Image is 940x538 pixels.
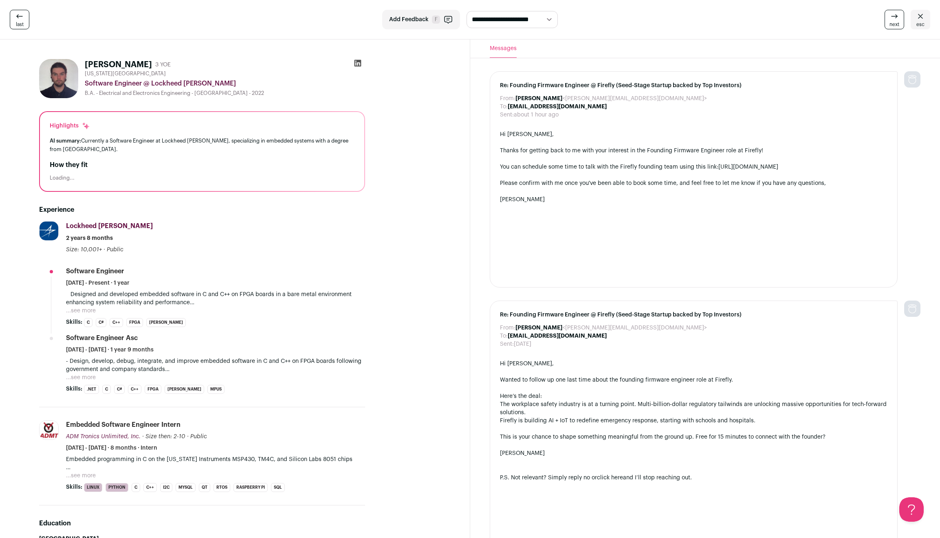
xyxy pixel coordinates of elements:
button: ...see more [66,373,96,382]
div: Highlights [50,122,90,130]
div: This is your chance to shape something meaningful from the ground up. Free for 15 minutes to conn... [500,433,888,441]
li: Python [106,483,128,492]
span: Re: Founding Firmware Engineer @ Firefly (Seed-Stage Startup backed by Top Investors) [500,311,888,319]
img: 6e71210e218f60f05b17ce3be20a2c23493295355177525bd723fa51dcbd7089 [39,59,78,98]
li: MySQL [176,483,196,492]
p: Embedded programming in C on the [US_STATE] Instruments MSP430, TM4C, and Silicon Labs 8051 chips... [66,455,365,472]
button: Messages [490,40,517,58]
button: ...see more [66,472,96,480]
h2: Experience [39,205,365,215]
dt: From: [500,324,515,332]
li: C++ [143,483,157,492]
div: Here’s the deal: [500,392,888,400]
b: [PERSON_NAME] [515,96,562,101]
a: next [885,10,904,29]
div: [PERSON_NAME] [500,449,888,457]
span: last [16,21,24,28]
dt: To: [500,332,508,340]
h2: How they fit [50,160,354,170]
iframe: Help Scout Beacon - Open [899,497,924,522]
span: Public [190,434,207,439]
li: RTOS [214,483,230,492]
dt: Sent: [500,340,514,348]
img: nopic.png [904,71,920,88]
h2: Education [39,518,365,528]
span: F [432,15,440,24]
div: You can schedule some time to talk with the Firefly founding team using this link: [500,163,888,171]
span: Re: Founding Firmware Engineer @ Firefly (Seed-Stage Startup backed by Top Investors) [500,81,888,90]
span: [DATE] - Present · 1 year [66,279,130,287]
div: [PERSON_NAME] [500,195,888,204]
span: esc [916,21,925,28]
span: Skills: [66,385,82,393]
dt: From: [500,94,515,103]
span: [DATE] - [DATE] · 8 months · Intern [66,444,157,452]
b: [PERSON_NAME] [515,325,562,331]
span: Add Feedback [389,15,429,24]
li: C [132,483,140,492]
dd: <[PERSON_NAME][EMAIL_ADDRESS][DOMAIN_NAME]> [515,94,707,103]
span: next [889,21,899,28]
div: Software Engineer @ Lockheed [PERSON_NAME] [85,79,365,88]
div: B.A. - Electrical and Electronics Engineering - [GEOGRAPHIC_DATA] - 2022 [85,90,365,97]
li: C++ [128,385,141,394]
span: [DATE] - [DATE] · 1 year 9 months [66,346,154,354]
span: Skills: [66,318,82,326]
div: Currently a Software Engineer at Lockheed [PERSON_NAME], specializing in embedded systems with a ... [50,136,354,154]
img: 99a0463a6116ae7d551888250bd513f077c73161970137dfa1e3ac3e7ec0211f.jpg [40,222,58,240]
div: Loading... [50,175,354,181]
p: - Design, develop, debug, integrate, and improve embedded software in C and C++ on FPGA boards fo... [66,357,365,373]
li: I2C [160,483,172,492]
div: P.S. Not relevant? Simply reply no or and I’ll stop reaching out. [500,474,888,482]
span: Lockheed [PERSON_NAME] [66,223,153,229]
span: Skills: [66,483,82,491]
div: Software Engineer Asc [66,334,138,343]
b: [EMAIL_ADDRESS][DOMAIN_NAME] [508,333,607,339]
div: Hi [PERSON_NAME], [500,130,888,138]
div: Please confirm with me once you've been able to book some time, and feel free to let me know if y... [500,179,888,187]
a: [URL][DOMAIN_NAME] [718,164,778,170]
div: Thanks for getting back to me with your interest in the Founding Firmware Engineer role at Firefly! [500,147,888,155]
dt: Sent: [500,111,514,119]
li: Linux [84,483,102,492]
button: ...see more [66,307,96,315]
span: · [187,433,189,441]
li: FPGA [145,385,161,394]
button: Add Feedback F [382,10,460,29]
img: b7f9b14673ebd8481ec50b11a8a4aae4c629811031dc619dc9fd03ce37ad2e87.jpg [40,421,58,439]
div: Software Engineer [66,267,124,276]
li: MPUs [207,385,225,394]
span: 2 years 8 months [66,234,113,242]
li: Firefly is building AI + IoT to redefine emergency response, starting with schools and hospitals. [500,417,888,425]
li: .NET [84,385,99,394]
div: Embedded Software Engineer Intern [66,420,181,429]
a: last [10,10,29,29]
a: click here [597,475,623,481]
p:  Designed and developed embedded software in C and C++ on FPGA boards in a bare metal environmen... [66,290,365,307]
li: C [84,318,92,327]
li: The workplace safety industry is at a turning point. Multi-billion-dollar regulatory tailwinds ar... [500,400,888,417]
li: C# [96,318,106,327]
span: · Size then: 2-10 [142,434,185,439]
h1: [PERSON_NAME] [85,59,152,70]
li: SQL [271,483,285,492]
dd: about 1 hour ago [514,111,559,119]
li: [PERSON_NAME] [146,318,186,327]
span: · [103,246,105,254]
a: esc [911,10,930,29]
b: [EMAIL_ADDRESS][DOMAIN_NAME] [508,104,607,110]
dd: [DATE] [514,340,531,348]
li: FPGA [126,318,143,327]
li: [PERSON_NAME] [165,385,204,394]
li: Qt [199,483,210,492]
dd: <[PERSON_NAME][EMAIL_ADDRESS][DOMAIN_NAME]> [515,324,707,332]
span: Public [107,247,123,253]
span: AI summary: [50,138,81,143]
span: ADM Tronics Unlimited, Inc. [66,434,141,439]
li: C++ [110,318,123,327]
li: C# [114,385,125,394]
div: Wanted to follow up one last time about the founding firmware engineer role at Firefly. [500,376,888,384]
li: Raspberry Pi [233,483,268,492]
span: [US_STATE][GEOGRAPHIC_DATA] [85,70,166,77]
span: Size: 10,001+ [66,247,102,253]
